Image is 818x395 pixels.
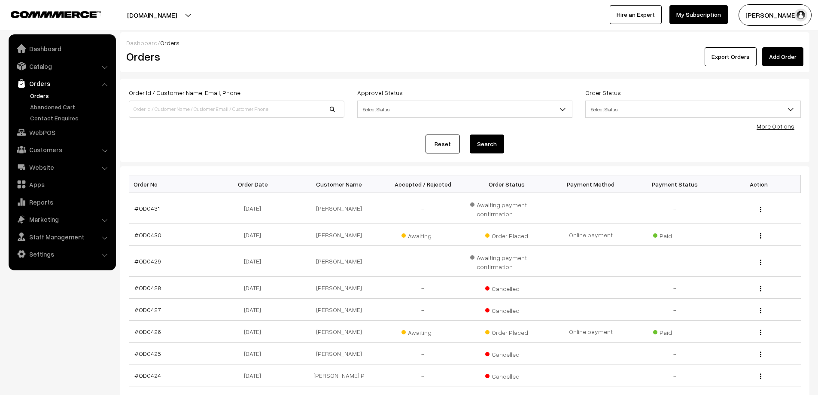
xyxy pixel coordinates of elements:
[11,125,113,140] a: WebPOS
[213,246,297,277] td: [DATE]
[11,11,101,18] img: COMMMERCE
[381,175,465,193] th: Accepted / Rejected
[11,76,113,91] a: Orders
[485,304,528,315] span: Cancelled
[717,175,801,193] th: Action
[633,193,717,224] td: -
[760,233,761,239] img: Menu
[129,101,344,118] input: Order Id / Customer Name / Customer Email / Customer Phone
[760,207,761,212] img: Menu
[213,175,297,193] th: Order Date
[585,88,621,97] label: Order Status
[381,246,465,277] td: -
[470,198,544,218] span: Awaiting payment confirmation
[633,299,717,321] td: -
[213,299,297,321] td: [DATE]
[297,175,381,193] th: Customer Name
[134,372,161,379] a: #OD0424
[633,175,717,193] th: Payment Status
[381,343,465,364] td: -
[134,350,161,357] a: #OD0425
[633,277,717,299] td: -
[134,257,161,265] a: #OD0429
[633,364,717,386] td: -
[11,58,113,74] a: Catalog
[297,343,381,364] td: [PERSON_NAME]
[129,88,240,97] label: Order Id / Customer Name, Email, Phone
[134,205,160,212] a: #OD0431
[470,135,504,153] button: Search
[297,364,381,386] td: [PERSON_NAME] P
[426,135,460,153] a: Reset
[485,326,528,337] span: Order Placed
[358,102,572,117] span: Select Status
[653,229,696,240] span: Paid
[11,159,113,175] a: Website
[28,102,113,111] a: Abandoned Cart
[760,260,761,265] img: Menu
[126,39,158,46] a: Dashboard
[757,122,794,130] a: More Options
[297,193,381,224] td: [PERSON_NAME]
[762,47,803,66] a: Add Order
[381,277,465,299] td: -
[470,251,544,271] span: Awaiting payment confirmation
[134,231,161,239] a: #OD0430
[794,9,807,21] img: user
[11,177,113,192] a: Apps
[160,39,179,46] span: Orders
[465,175,549,193] th: Order Status
[485,282,528,293] span: Cancelled
[297,246,381,277] td: [PERSON_NAME]
[401,229,444,240] span: Awaiting
[610,5,662,24] a: Hire an Expert
[11,246,113,262] a: Settings
[760,352,761,357] img: Menu
[357,88,403,97] label: Approval Status
[129,175,213,193] th: Order No
[381,193,465,224] td: -
[381,299,465,321] td: -
[11,9,86,19] a: COMMMERCE
[28,113,113,122] a: Contact Enquires
[760,308,761,313] img: Menu
[213,224,297,246] td: [DATE]
[11,194,113,210] a: Reports
[485,370,528,381] span: Cancelled
[297,277,381,299] td: [PERSON_NAME]
[134,284,161,291] a: #OD0428
[760,374,761,379] img: Menu
[213,343,297,364] td: [DATE]
[381,364,465,386] td: -
[485,229,528,240] span: Order Placed
[11,41,113,56] a: Dashboard
[28,91,113,100] a: Orders
[297,299,381,321] td: [PERSON_NAME]
[705,47,757,66] button: Export Orders
[11,229,113,245] a: Staff Management
[213,193,297,224] td: [DATE]
[297,321,381,343] td: [PERSON_NAME]
[633,343,717,364] td: -
[760,330,761,335] img: Menu
[134,306,161,313] a: #OD0427
[549,175,633,193] th: Payment Method
[11,211,113,227] a: Marketing
[485,348,528,359] span: Cancelled
[549,321,633,343] td: Online payment
[760,286,761,291] img: Menu
[586,102,800,117] span: Select Status
[126,50,344,63] h2: Orders
[357,101,573,118] span: Select Status
[97,4,207,26] button: [DOMAIN_NAME]
[134,328,161,335] a: #OD0426
[213,321,297,343] td: [DATE]
[549,224,633,246] td: Online payment
[126,38,803,47] div: /
[297,224,381,246] td: [PERSON_NAME]
[11,142,113,157] a: Customers
[739,4,812,26] button: [PERSON_NAME] D
[669,5,728,24] a: My Subscription
[213,277,297,299] td: [DATE]
[653,326,696,337] span: Paid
